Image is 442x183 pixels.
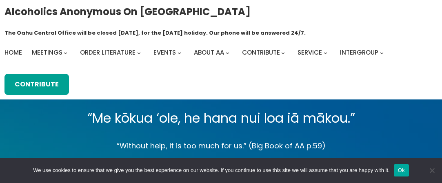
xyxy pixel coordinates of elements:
span: Events [153,48,176,57]
span: Meetings [32,48,62,57]
p: “Without help, it is too much for us.” (Big Book of AA p.59) [22,139,420,152]
span: Home [4,48,22,57]
button: Service submenu [324,51,327,55]
a: Contribute [242,47,280,58]
a: Meetings [32,47,62,58]
button: Meetings submenu [64,51,67,55]
button: Ok [394,164,409,176]
button: Events submenu [178,51,181,55]
p: “Me kōkua ‘ole, he hana nui loa iā mākou.” [22,107,420,130]
a: Alcoholics Anonymous on [GEOGRAPHIC_DATA] [4,3,251,20]
span: Service [298,48,322,57]
button: Order Literature submenu [137,51,141,55]
button: Contribute submenu [281,51,285,55]
span: Intergroup [340,48,378,57]
h1: The Oahu Central Office will be closed [DATE], for the [DATE] holiday. Our phone will be answered... [4,29,306,37]
a: About AA [194,47,224,58]
nav: Intergroup [4,47,386,58]
span: Contribute [242,48,280,57]
a: Contribute [4,74,69,95]
a: Service [298,47,322,58]
a: Events [153,47,176,58]
span: About AA [194,48,224,57]
span: We use cookies to ensure that we give you the best experience on our website. If you continue to ... [33,166,389,174]
a: Home [4,47,22,58]
button: About AA submenu [226,51,229,55]
span: No [428,166,436,174]
span: Order Literature [80,48,135,57]
button: Intergroup submenu [380,51,384,55]
a: Intergroup [340,47,378,58]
